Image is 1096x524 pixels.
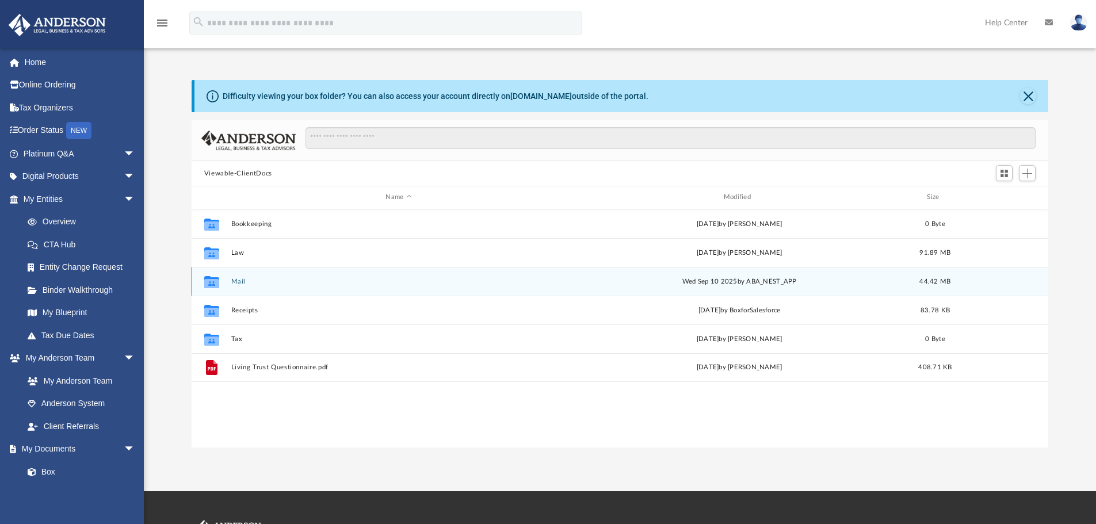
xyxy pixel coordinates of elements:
a: [DOMAIN_NAME] [510,91,572,101]
div: NEW [66,122,91,139]
a: Entity Change Request [16,256,152,279]
a: My Blueprint [16,301,147,324]
i: search [192,16,205,28]
a: My Entitiesarrow_drop_down [8,188,152,211]
span: 0 Byte [925,335,945,342]
a: Online Ordering [8,74,152,97]
input: Search files and folders [305,127,1036,149]
span: 408.71 KB [918,364,952,370]
span: arrow_drop_down [124,347,147,370]
a: Client Referrals [16,415,147,438]
a: Digital Productsarrow_drop_down [8,165,152,188]
a: Overview [16,211,152,234]
a: Platinum Q&Aarrow_drop_down [8,142,152,165]
div: [DATE] by [PERSON_NAME] [571,219,907,229]
button: Bookkeeping [231,220,566,228]
span: 83.78 KB [921,307,950,313]
span: 44.42 MB [919,278,950,284]
div: Size [912,192,958,202]
div: grid [192,209,1049,447]
button: Law [231,249,566,257]
div: [DATE] by [PERSON_NAME] [571,247,907,258]
a: Tax Organizers [8,96,152,119]
a: Home [8,51,152,74]
a: menu [155,22,169,30]
div: Difficulty viewing your box folder? You can also access your account directly on outside of the p... [223,90,648,102]
span: 0 Byte [925,220,945,227]
span: 91.89 MB [919,249,950,255]
a: Tax Due Dates [16,324,152,347]
a: Anderson System [16,392,147,415]
button: Mail [231,278,566,285]
button: Viewable-ClientDocs [204,169,272,179]
button: Living Trust Questionnaire.pdf [231,364,566,371]
img: Anderson Advisors Platinum Portal [5,14,109,36]
a: CTA Hub [16,233,152,256]
a: My Anderson Team [16,369,141,392]
a: My Anderson Teamarrow_drop_down [8,347,147,370]
a: My Documentsarrow_drop_down [8,438,147,461]
button: Close [1020,88,1036,104]
button: Add [1019,165,1036,181]
div: id [963,192,1044,202]
div: [DATE] by [PERSON_NAME] [571,334,907,344]
button: Receipts [231,307,566,314]
a: Order StatusNEW [8,119,152,143]
button: Tax [231,335,566,343]
span: arrow_drop_down [124,438,147,461]
div: Modified [571,192,907,202]
a: Meeting Minutes [16,483,147,506]
div: [DATE] by [PERSON_NAME] [571,362,907,373]
i: menu [155,16,169,30]
span: arrow_drop_down [124,142,147,166]
img: User Pic [1070,14,1087,31]
div: id [197,192,226,202]
div: [DATE] by BoxforSalesforce [571,305,907,315]
span: arrow_drop_down [124,188,147,211]
span: arrow_drop_down [124,165,147,189]
div: Wed Sep 10 2025 by ABA_NEST_APP [571,276,907,286]
button: Switch to Grid View [996,165,1013,181]
div: Name [230,192,566,202]
a: Binder Walkthrough [16,278,152,301]
a: Box [16,460,141,483]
